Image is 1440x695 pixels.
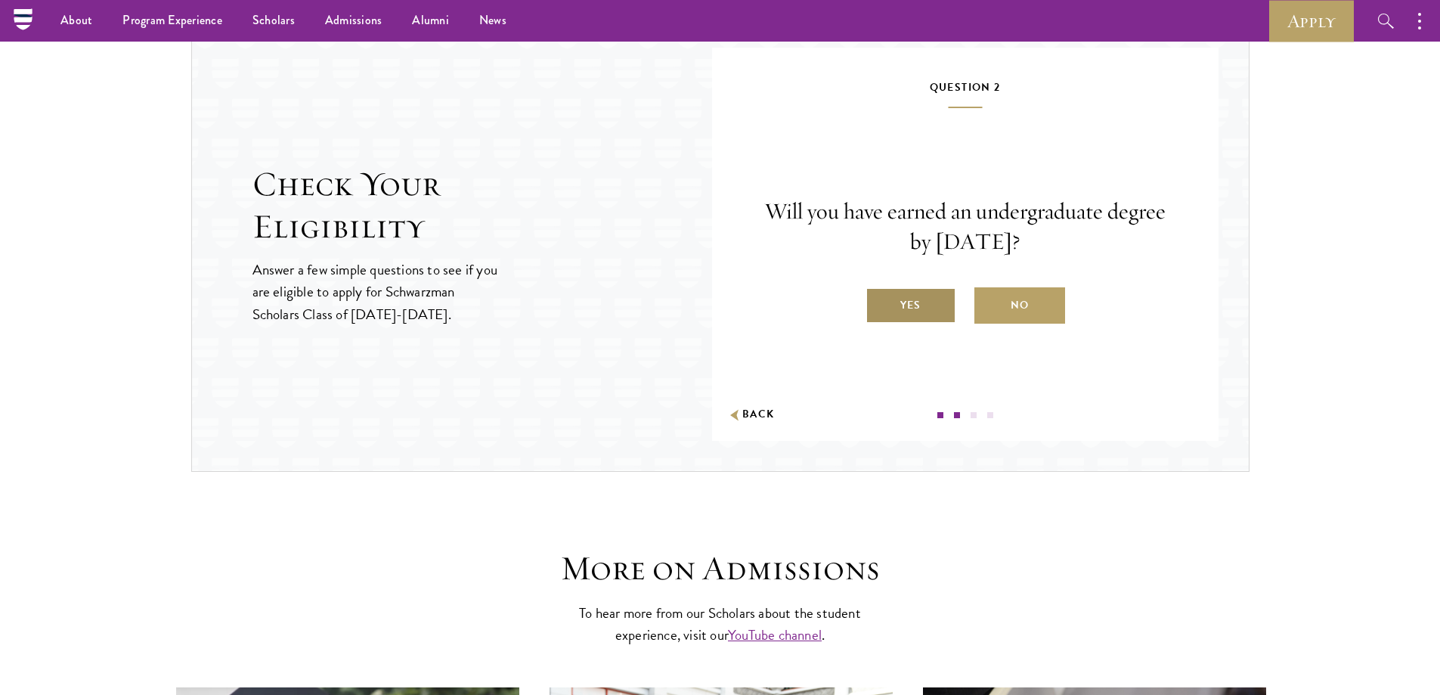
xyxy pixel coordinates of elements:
label: Yes [866,287,956,324]
p: Answer a few simple questions to see if you are eligible to apply for Schwarzman Scholars Class o... [252,259,500,324]
a: YouTube channel [728,624,822,646]
h2: Check Your Eligibility [252,163,712,248]
h3: More on Admissions [486,548,955,590]
label: No [974,287,1065,324]
p: Will you have earned an undergraduate degree by [DATE]? [757,197,1173,257]
h5: Question 2 [757,78,1173,108]
p: To hear more from our Scholars about the student experience, visit our . [573,602,868,646]
button: Back [727,407,775,423]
